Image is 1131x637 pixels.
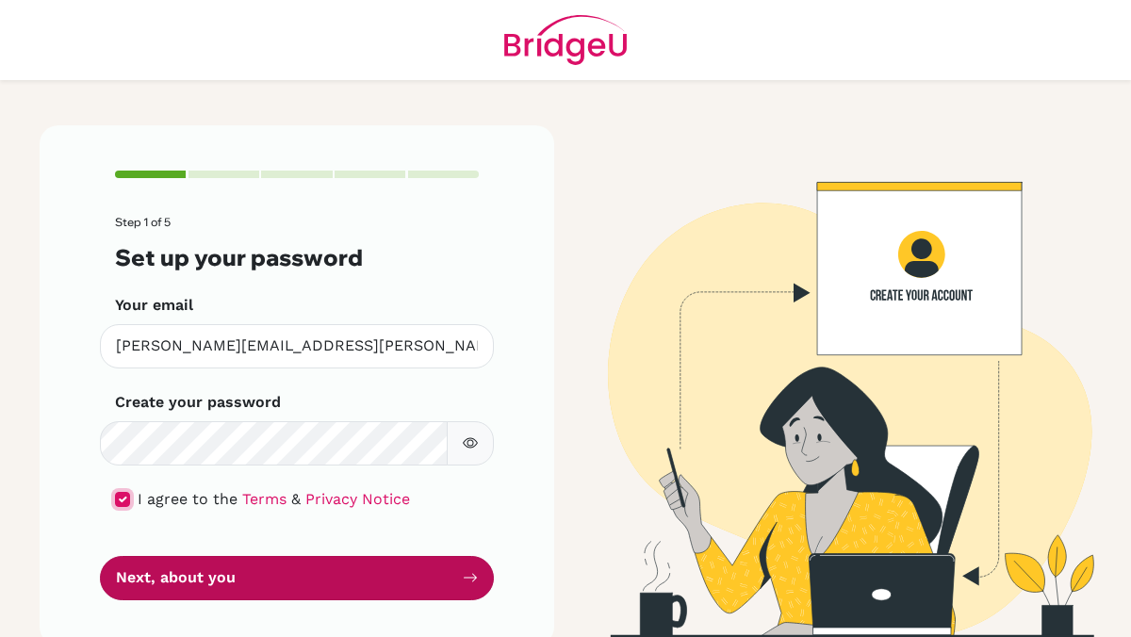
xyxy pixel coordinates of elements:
[138,490,238,508] span: I agree to the
[100,324,494,368] input: Insert your email*
[115,391,281,414] label: Create your password
[305,490,410,508] a: Privacy Notice
[115,294,193,317] label: Your email
[291,490,301,508] span: &
[100,556,494,600] button: Next, about you
[242,490,287,508] a: Terms
[115,215,171,229] span: Step 1 of 5
[115,244,479,271] h3: Set up your password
